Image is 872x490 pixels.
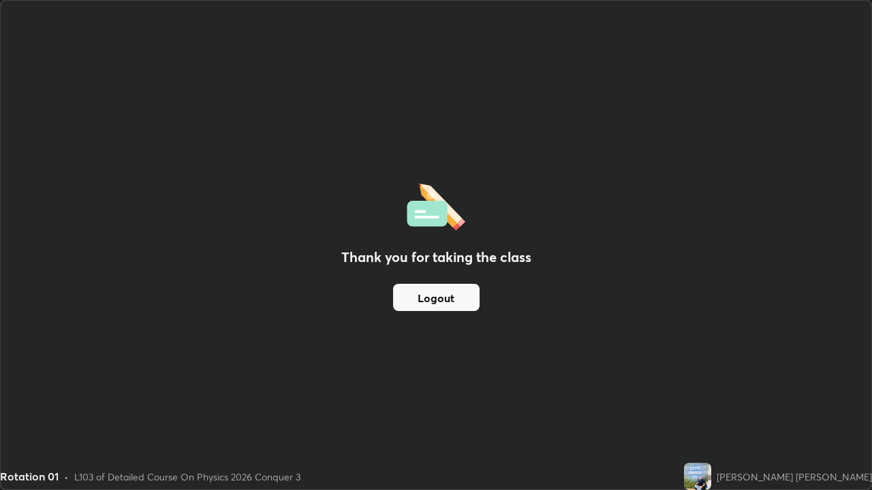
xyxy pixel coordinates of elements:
div: L103 of Detailed Course On Physics 2026 Conquer 3 [74,470,300,484]
div: [PERSON_NAME] [PERSON_NAME] [717,470,872,484]
button: Logout [393,284,480,311]
h2: Thank you for taking the class [341,247,531,267]
img: offlineFeedback.1438e8b3.svg [407,179,465,231]
img: 7d7f4a73bbfb4e50a1e6aa97a1a5dfaf.jpg [684,463,711,490]
div: • [64,470,69,484]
